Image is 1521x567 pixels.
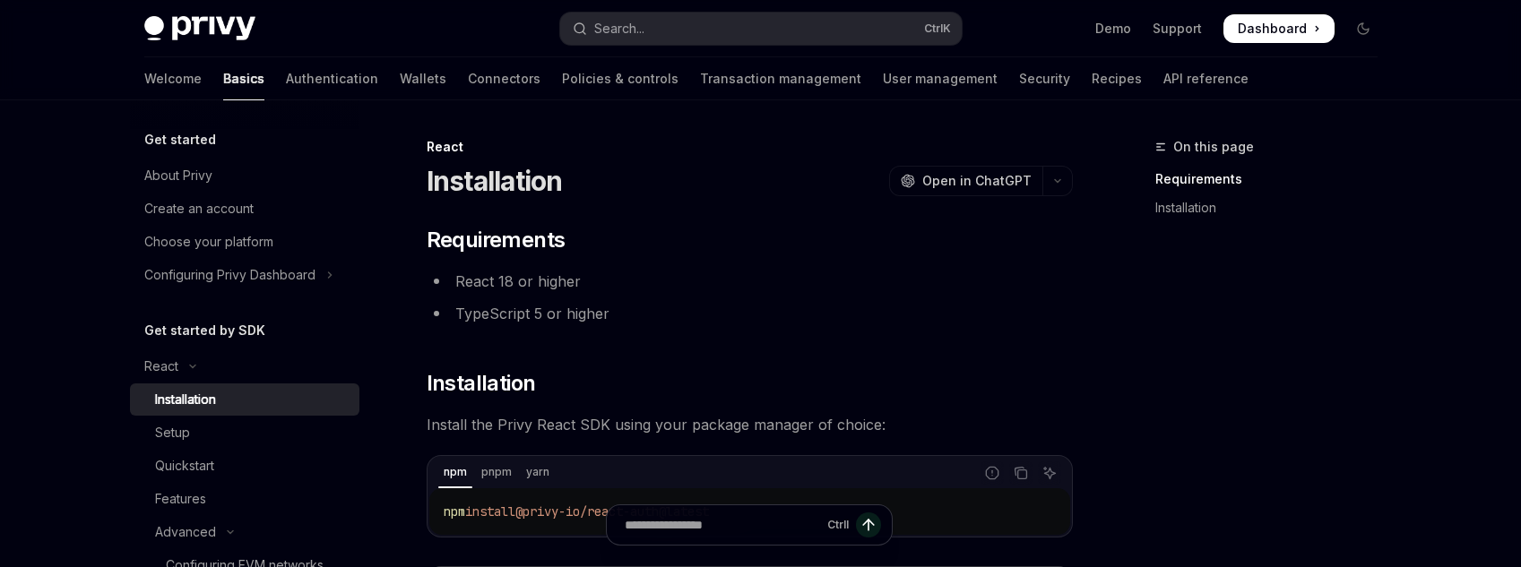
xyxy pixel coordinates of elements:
button: Ask AI [1038,461,1061,485]
div: Create an account [144,198,254,219]
button: Send message [856,512,881,537]
h1: Installation [427,165,563,197]
span: Ctrl K [924,21,951,36]
div: Configuring Privy Dashboard [144,264,315,286]
div: About Privy [144,165,212,186]
a: API reference [1163,57,1249,100]
span: Requirements [427,226,566,254]
a: Support [1153,20,1202,38]
button: Toggle Configuring Privy Dashboard section [130,259,359,291]
a: Authentication [286,57,378,100]
a: Policies & controls [562,57,678,100]
h5: Get started by SDK [144,320,265,341]
a: Wallets [400,57,446,100]
a: Security [1019,57,1070,100]
a: Demo [1095,20,1131,38]
li: TypeScript 5 or higher [427,301,1073,326]
div: Quickstart [155,455,214,477]
a: Features [130,483,359,515]
button: Toggle React section [130,350,359,382]
span: Install the Privy React SDK using your package manager of choice: [427,412,1073,437]
a: Requirements [1155,165,1392,193]
a: Dashboard [1223,14,1335,43]
input: Ask a question... [625,505,820,545]
span: Dashboard [1238,20,1307,38]
div: Features [155,488,206,510]
a: Setup [130,417,359,449]
a: Welcome [144,57,202,100]
li: React 18 or higher [427,269,1073,294]
a: Installation [130,383,359,416]
div: npm [438,461,472,483]
button: Open search [560,13,962,45]
span: Installation [427,369,536,398]
div: Choose your platform [144,231,273,253]
div: Advanced [155,521,216,543]
a: About Privy [130,159,359,192]
a: Quickstart [130,450,359,482]
div: React [427,138,1073,156]
span: On this page [1173,136,1254,158]
span: Open in ChatGPT [922,172,1032,190]
div: Installation [155,389,216,410]
a: Connectors [468,57,540,100]
img: dark logo [144,16,255,41]
button: Open in ChatGPT [889,166,1042,196]
a: User management [883,57,998,100]
a: Basics [223,57,264,100]
button: Toggle dark mode [1349,14,1378,43]
a: Create an account [130,193,359,225]
button: Report incorrect code [981,461,1004,485]
button: Toggle Advanced section [130,516,359,548]
div: Setup [155,422,190,443]
a: Recipes [1092,57,1142,100]
a: Transaction management [700,57,861,100]
a: Choose your platform [130,226,359,258]
button: Copy the contents from the code block [1009,461,1033,485]
div: Search... [594,18,644,39]
div: pnpm [476,461,517,483]
div: yarn [521,461,555,483]
a: Installation [1155,193,1392,222]
h5: Get started [144,129,216,150]
div: React [144,356,178,377]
